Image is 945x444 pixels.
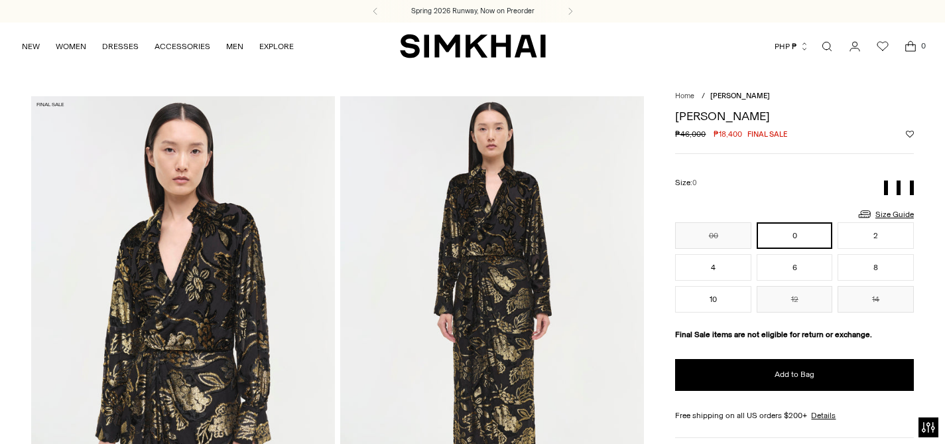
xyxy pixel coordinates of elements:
button: 14 [838,286,914,313]
button: 6 [757,254,833,281]
button: 0 [757,222,833,249]
span: ₱18,400 [714,128,742,140]
button: 00 [675,222,751,249]
a: Details [811,409,836,421]
div: / [702,91,705,102]
a: Open search modal [814,33,840,60]
a: EXPLORE [259,32,294,61]
a: SIMKHAI [400,33,546,59]
span: 0 [692,179,697,187]
a: Size Guide [857,206,914,222]
a: Go to the account page [842,33,868,60]
button: 12 [757,286,833,313]
button: 8 [838,254,914,281]
a: Wishlist [869,33,896,60]
h1: [PERSON_NAME] [675,110,914,122]
button: PHP ₱ [775,32,809,61]
strong: Final Sale items are not eligible for return or exchange. [675,330,872,339]
a: WOMEN [56,32,86,61]
span: 0 [917,40,929,52]
label: Size: [675,177,697,189]
a: ACCESSORIES [155,32,210,61]
button: 2 [838,222,914,249]
a: DRESSES [102,32,139,61]
a: NEW [22,32,40,61]
a: Home [675,92,694,100]
a: MEN [226,32,243,61]
nav: breadcrumbs [675,91,914,102]
a: Open cart modal [897,33,924,60]
button: 10 [675,286,751,313]
button: 4 [675,254,751,281]
div: Free shipping on all US orders $200+ [675,409,914,421]
span: [PERSON_NAME] [710,92,770,100]
a: Spring 2026 Runway, Now on Preorder [411,6,535,17]
button: Add to Bag [675,359,914,391]
s: ₱46,000 [675,128,706,140]
span: Add to Bag [775,369,814,380]
button: Add to Wishlist [906,130,914,138]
